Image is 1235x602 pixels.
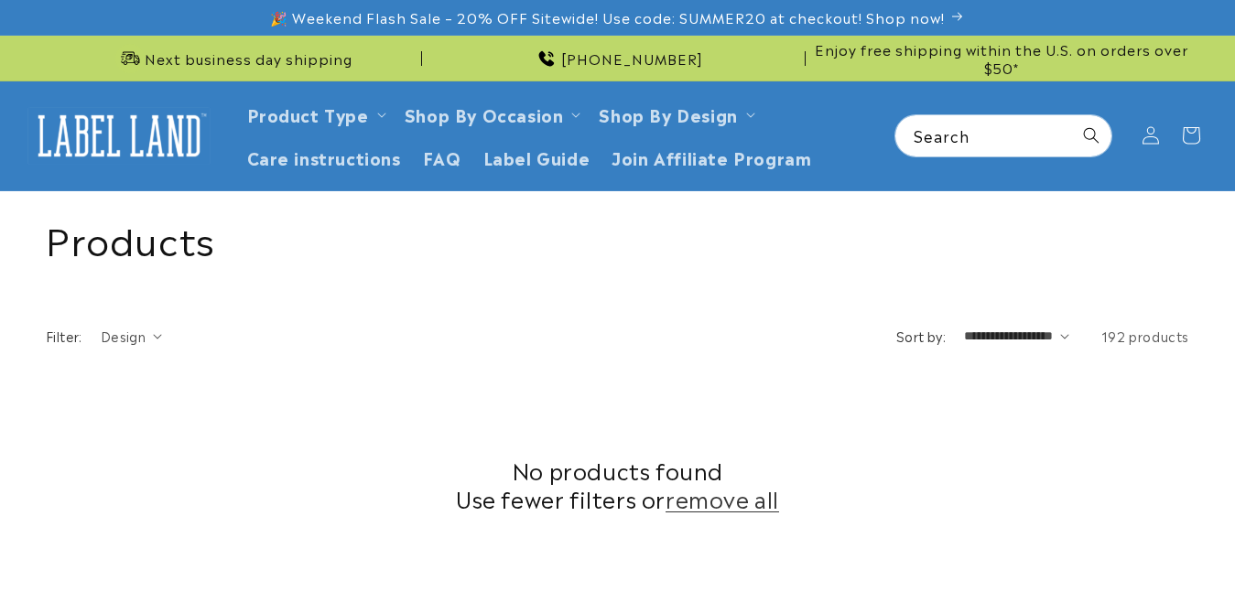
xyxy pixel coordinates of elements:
a: FAQ [412,135,472,178]
img: Label Land [27,107,211,164]
span: Care instructions [247,146,401,167]
summary: Product Type [236,92,394,135]
label: Sort by: [896,327,946,345]
span: 192 products [1101,327,1189,345]
summary: Shop By Occasion [394,92,589,135]
span: Label Guide [483,146,590,167]
summary: Design (0 selected) [101,327,162,346]
a: Shop By Design [599,102,737,126]
a: Join Affiliate Program [601,135,822,178]
span: [PHONE_NUMBER] [561,49,703,68]
div: Announcement [429,36,806,81]
span: FAQ [423,146,461,167]
div: Announcement [813,36,1189,81]
button: Search [1071,115,1111,156]
span: 🎉 Weekend Flash Sale – 20% OFF Sitewide! Use code: SUMMER20 at checkout! Shop now! [270,8,945,27]
span: Enjoy free shipping within the U.S. on orders over $50* [813,40,1189,76]
a: remove all [666,484,779,512]
a: Product Type [247,102,369,126]
summary: Shop By Design [588,92,762,135]
div: Announcement [46,36,422,81]
span: Next business day shipping [145,49,352,68]
h2: No products found Use fewer filters or [46,456,1189,512]
span: Join Affiliate Program [612,146,811,167]
a: Label Guide [472,135,601,178]
h2: Filter: [46,327,82,346]
h1: Products [46,214,1189,262]
span: Shop By Occasion [405,103,564,124]
span: Design [101,327,146,345]
a: Label Land [21,101,218,171]
a: Care instructions [236,135,412,178]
